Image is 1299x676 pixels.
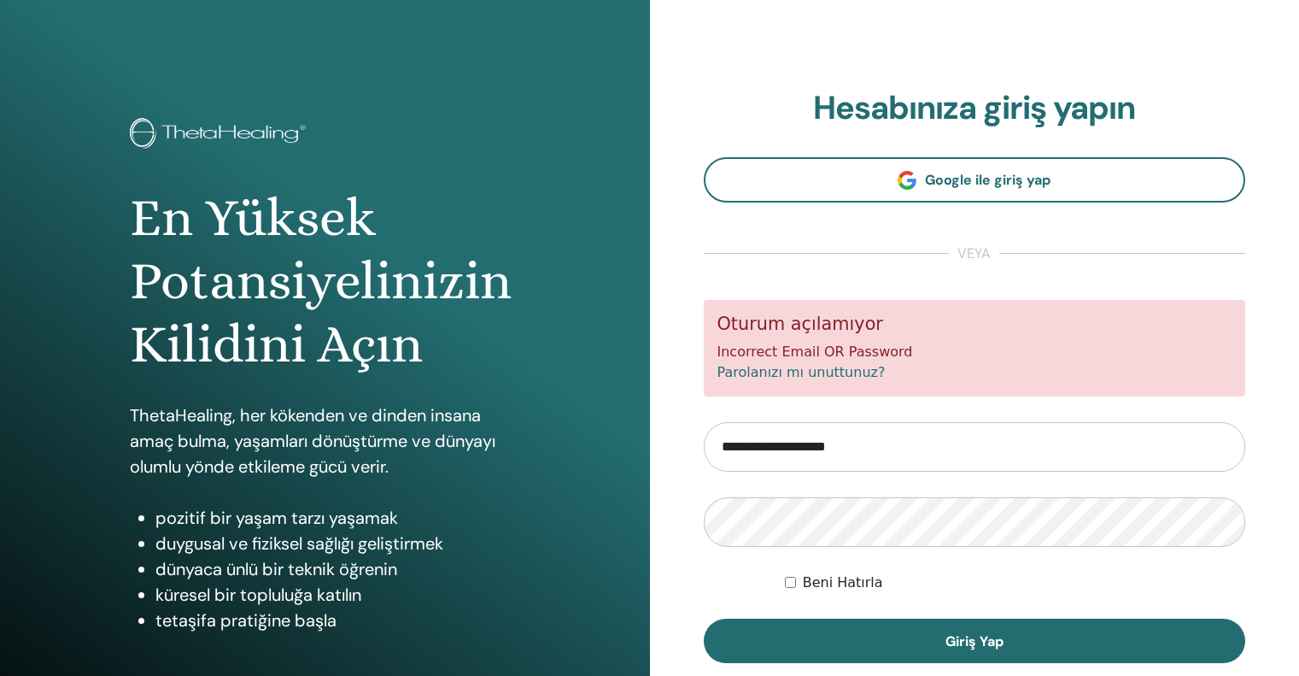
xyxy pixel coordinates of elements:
li: duygusal ve fiziksel sağlığı geliştirmek [155,531,520,556]
div: Incorrect Email OR Password [704,300,1246,397]
h2: Hesabınıza giriş yapın [704,89,1246,128]
li: pozitif bir yaşam tarzı yaşamak [155,505,520,531]
span: Giriş Yap [945,632,1004,650]
a: Parolanızı mı unuttunuz? [717,364,886,380]
div: Keep me authenticated indefinitely or until I manually logout [785,573,1245,593]
span: Google ile giriş yap [925,171,1050,189]
h5: Oturum açılamıyor [717,314,1232,335]
h1: En Yüksek Potansiyelinizin Kilidini Açın [130,186,520,377]
li: tetaşifa pratiğine başla [155,608,520,633]
label: Beni Hatırla [803,573,883,593]
li: küresel bir topluluğa katılın [155,582,520,608]
button: Giriş Yap [704,619,1246,663]
li: dünyaca ünlü bir teknik öğrenin [155,556,520,582]
span: veya [949,244,999,264]
p: ThetaHealing, her kökenden ve dinden insana amaç bulma, yaşamları dönüştürme ve dünyayı olumlu yö... [130,403,520,479]
a: Google ile giriş yap [704,157,1246,203]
